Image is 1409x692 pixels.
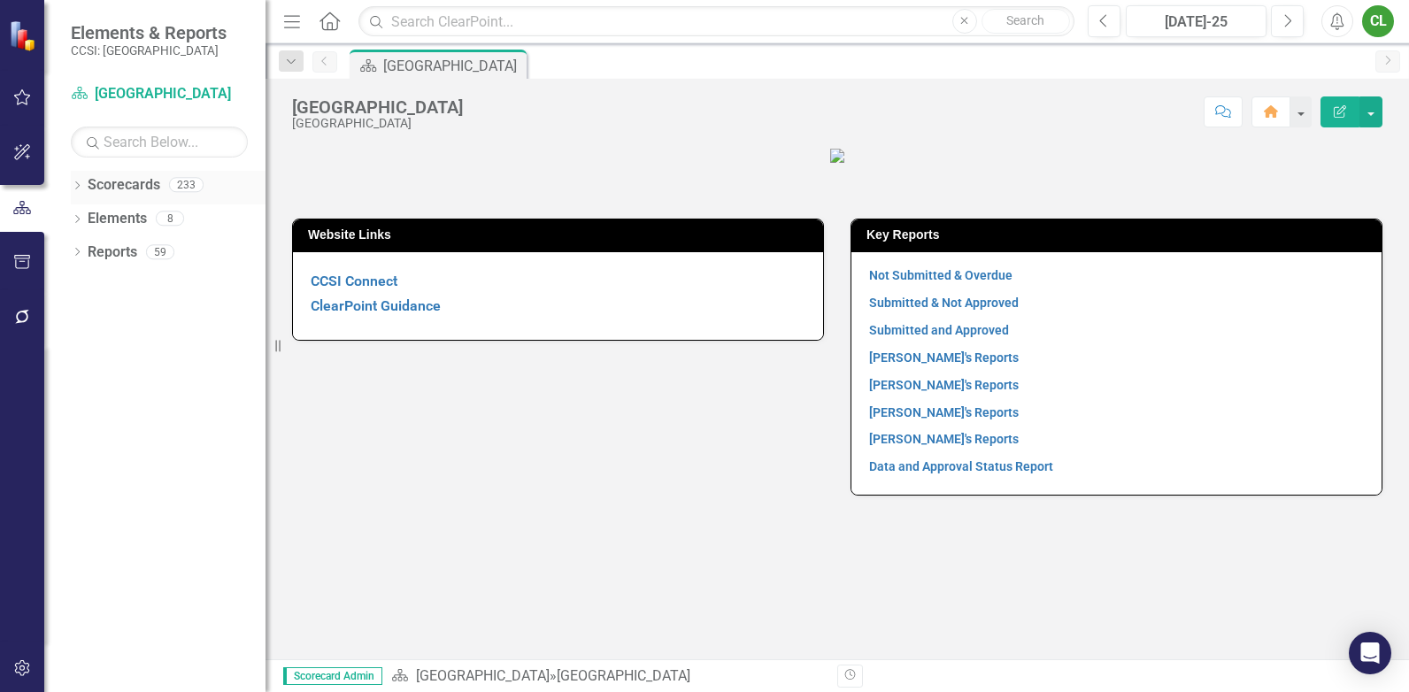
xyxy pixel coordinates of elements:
small: CCSI: [GEOGRAPHIC_DATA] [71,43,227,58]
a: Submitted & Not Approved [869,296,1019,310]
a: Reports [88,242,137,263]
span: Elements & Reports [71,22,227,43]
div: » [391,666,824,687]
a: [PERSON_NAME]'s Reports [869,432,1019,446]
h3: Website Links [308,228,814,242]
a: CCSI Connect [311,273,397,289]
a: Not Submitted & Overdue [869,268,1012,282]
a: [GEOGRAPHIC_DATA] [71,84,248,104]
button: CL [1362,5,1394,37]
div: [GEOGRAPHIC_DATA] [557,667,690,684]
img: ClearPoint Strategy [9,20,40,51]
span: Scorecard Admin [283,667,382,685]
a: Scorecards [88,175,160,196]
div: [GEOGRAPHIC_DATA] [292,97,463,117]
div: 59 [146,244,174,259]
a: ClearPoint Guidance [311,297,441,314]
div: 8 [156,211,184,227]
div: [DATE]-25 [1132,12,1260,33]
input: Search ClearPoint... [358,6,1074,37]
h3: Key Reports [866,228,1373,242]
a: [GEOGRAPHIC_DATA] [416,667,550,684]
div: [GEOGRAPHIC_DATA] [383,55,522,77]
div: Open Intercom Messenger [1349,632,1391,674]
a: [PERSON_NAME]'s Reports [869,378,1019,392]
a: Data and Approval Status Report [869,459,1053,473]
a: [PERSON_NAME]'s Reports [869,405,1019,419]
button: [DATE]-25 [1126,5,1267,37]
div: 233 [169,178,204,193]
button: Search [982,9,1070,34]
img: ECDMH%20Logo%20png.PNG [830,149,844,163]
div: [GEOGRAPHIC_DATA] [292,117,463,130]
span: Search [1006,13,1044,27]
a: Submitted and Approved [869,323,1009,337]
a: Elements [88,209,147,229]
input: Search Below... [71,127,248,158]
a: [PERSON_NAME]'s Reports [869,350,1019,365]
